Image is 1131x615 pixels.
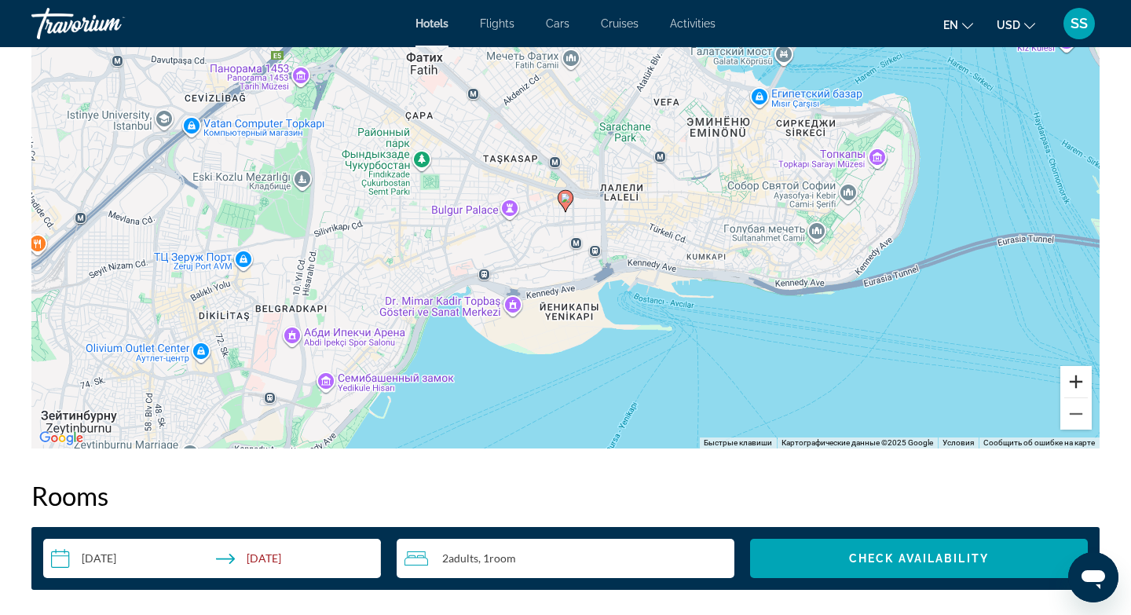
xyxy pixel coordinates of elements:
a: Cars [546,17,569,30]
button: Change language [943,13,973,36]
img: Google [35,428,87,448]
span: Check Availability [849,552,989,565]
a: Cruises [601,17,639,30]
a: Travorium [31,3,188,44]
span: SS [1071,16,1088,31]
div: Search widget [43,539,1088,578]
a: Условия (ссылка откроется в новой вкладке) [942,438,974,447]
h2: Rooms [31,480,1100,511]
span: Room [489,551,516,565]
button: Быстрые клавиши [704,437,772,448]
span: Adults [448,551,478,565]
button: Увеличить [1060,366,1092,397]
a: Flights [480,17,514,30]
a: Hotels [415,17,448,30]
button: User Menu [1059,7,1100,40]
iframe: Кнопка запуска окна обмена сообщениями [1068,552,1118,602]
span: 2 [442,552,478,565]
button: Travelers: 2 adults, 0 children [397,539,734,578]
a: Сообщить об ошибке на карте [983,438,1095,447]
span: USD [997,19,1020,31]
a: Открыть эту область в Google Картах (в новом окне) [35,428,87,448]
span: en [943,19,958,31]
span: Картографические данные ©2025 Google [781,438,933,447]
button: Check Availability [750,539,1088,578]
button: Check-in date: Sep 23, 2025 Check-out date: Sep 26, 2025 [43,539,381,578]
a: Activities [670,17,716,30]
button: Change currency [997,13,1035,36]
span: , 1 [478,552,516,565]
button: Уменьшить [1060,398,1092,430]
